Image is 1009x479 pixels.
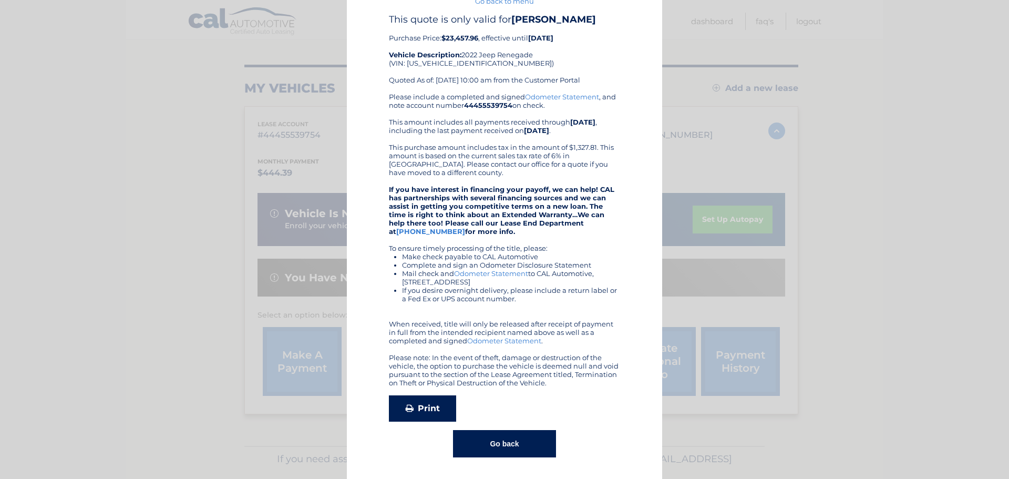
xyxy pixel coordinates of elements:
[396,227,465,236] a: [PHONE_NUMBER]
[389,50,461,59] strong: Vehicle Description:
[525,93,599,101] a: Odometer Statement
[389,185,614,236] strong: If you have interest in financing your payoff, we can help! CAL has partnerships with several fin...
[453,430,555,457] button: Go back
[528,34,553,42] b: [DATE]
[389,395,456,422] a: Print
[389,93,620,387] div: Please include a completed and signed , and note account number on check. This amount includes al...
[454,269,528,278] a: Odometer Statement
[464,101,512,109] b: 44455539754
[467,337,541,345] a: Odometer Statement
[389,14,620,93] div: Purchase Price: , effective until 2022 Jeep Renegade (VIN: [US_VEHICLE_IDENTIFICATION_NUMBER]) Qu...
[511,14,596,25] b: [PERSON_NAME]
[402,252,620,261] li: Make check payable to CAL Automotive
[389,14,620,25] h4: This quote is only valid for
[402,286,620,303] li: If you desire overnight delivery, please include a return label or a Fed Ex or UPS account number.
[524,126,549,135] b: [DATE]
[441,34,478,42] b: $23,457.96
[402,269,620,286] li: Mail check and to CAL Automotive, [STREET_ADDRESS]
[402,261,620,269] li: Complete and sign an Odometer Disclosure Statement
[570,118,595,126] b: [DATE]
